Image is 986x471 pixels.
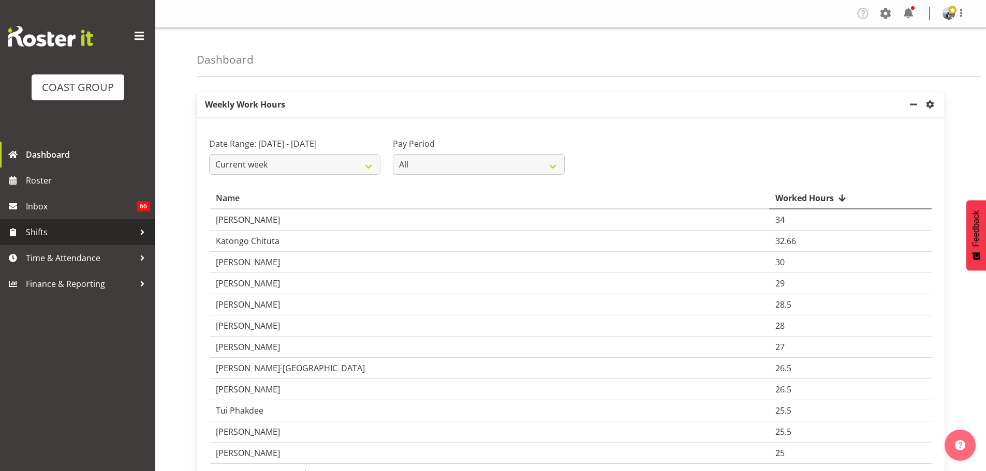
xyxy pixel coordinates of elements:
[210,273,769,294] td: [PERSON_NAME]
[775,362,791,374] span: 26.5
[775,384,791,395] span: 26.5
[210,337,769,358] td: [PERSON_NAME]
[907,92,924,117] a: minimize
[210,209,769,231] td: [PERSON_NAME]
[966,200,986,270] button: Feedback - Show survey
[775,299,791,310] span: 28.5
[210,400,769,421] td: Tui Phakdee
[775,341,785,353] span: 27
[775,235,796,247] span: 32.66
[775,405,791,416] span: 25.5
[775,426,791,437] span: 25.5
[210,252,769,273] td: [PERSON_NAME]
[955,440,965,450] img: help-xxl-2.png
[26,276,135,292] span: Finance & Reporting
[210,421,769,443] td: [PERSON_NAME]
[393,138,564,150] label: Pay Period
[42,80,114,95] div: COAST GROUP
[775,447,785,459] span: 25
[775,256,785,268] span: 30
[197,54,254,66] h4: Dashboard
[26,250,135,266] span: Time & Attendance
[775,320,785,331] span: 28
[26,224,135,240] span: Shifts
[210,231,769,252] td: Katongo Chituta
[216,192,240,204] span: Name
[775,192,834,204] span: Worked Hours
[197,92,907,117] p: Weekly Work Hours
[209,138,380,150] label: Date Range: [DATE] - [DATE]
[943,7,955,20] img: brittany-taylorf7b938a58e78977fad4baecaf99ae47c.png
[775,278,785,289] span: 29
[26,173,150,188] span: Roster
[210,443,769,464] td: [PERSON_NAME]
[137,201,150,211] span: 66
[210,294,769,315] td: [PERSON_NAME]
[210,358,769,379] td: [PERSON_NAME]-[GEOGRAPHIC_DATA]
[972,210,981,247] span: Feedback
[775,214,785,225] span: 34
[26,147,150,162] span: Dashboard
[924,98,940,111] a: settings
[210,379,769,400] td: [PERSON_NAME]
[26,199,137,214] span: Inbox
[8,26,93,47] img: Rosterit website logo
[210,315,769,337] td: [PERSON_NAME]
